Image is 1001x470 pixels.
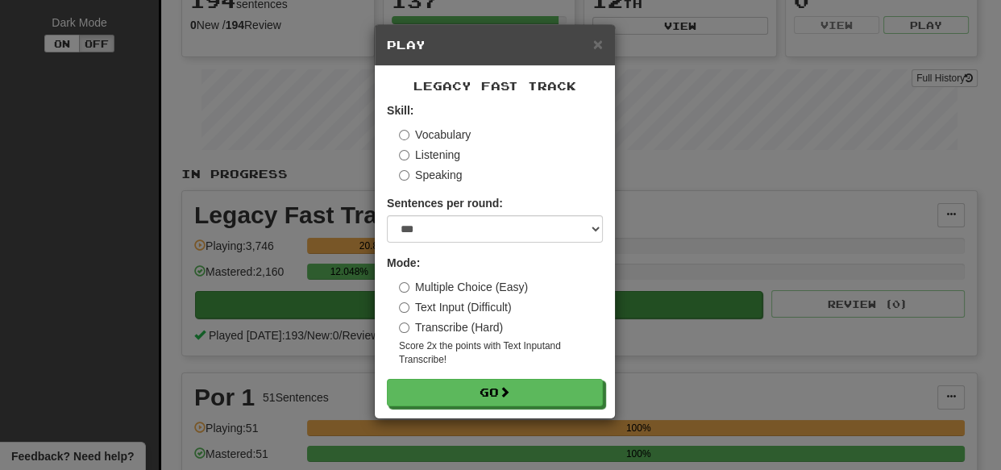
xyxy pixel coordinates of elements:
[399,282,409,293] input: Multiple Choice (Easy)
[399,150,409,160] input: Listening
[387,256,420,269] strong: Mode:
[399,322,409,333] input: Transcribe (Hard)
[387,379,603,406] button: Go
[399,319,503,335] label: Transcribe (Hard)
[399,167,462,183] label: Speaking
[593,35,603,53] span: ×
[413,79,576,93] span: Legacy Fast Track
[399,130,409,140] input: Vocabulary
[399,279,528,295] label: Multiple Choice (Easy)
[399,147,460,163] label: Listening
[399,302,409,313] input: Text Input (Difficult)
[387,37,603,53] h5: Play
[593,35,603,52] button: Close
[387,195,503,211] label: Sentences per round:
[399,299,512,315] label: Text Input (Difficult)
[399,170,409,181] input: Speaking
[399,339,603,367] small: Score 2x the points with Text Input and Transcribe !
[399,127,471,143] label: Vocabulary
[387,104,413,117] strong: Skill:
